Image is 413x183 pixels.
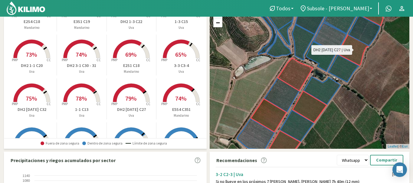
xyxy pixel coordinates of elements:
tspan: CC [196,58,201,62]
p: E5S4 C351 [156,106,206,113]
tspan: PMP [12,58,18,62]
span: 74% [76,51,87,58]
span: Todos [276,5,290,12]
p: Uva [156,69,206,74]
p: Uva [7,69,57,74]
p: E3S1 C19 [57,18,107,25]
span: Límite de zona segura [126,141,167,145]
p: 1-1 C13 [57,106,107,113]
span: Dentro de zona segura [82,141,123,145]
p: 3-3 C3-4 [156,62,206,69]
p: Recomendaciones [216,157,257,164]
tspan: PMP [111,58,117,62]
p: E2S4 C18 [7,18,57,25]
text: 1140 [22,174,30,178]
p: Mandarino [7,25,57,30]
div: 3-2 C2-3 | Uva [216,171,392,177]
span: 78% [76,95,87,102]
div: [DATE] [392,171,403,177]
a: Leaflet [388,145,398,148]
p: DH2 1-1 C20 [7,62,57,69]
img: Kilimo [6,1,46,15]
p: DH2 1-3 C22 [107,18,156,25]
p: DH2 [DATE] C27 [107,106,156,113]
p: Uva [57,113,107,118]
div: | © [386,144,409,149]
p: Uva [107,25,156,30]
tspan: CC [196,102,201,106]
p: 1-3 C15 [156,18,206,25]
span: Fuera de zona segura [41,141,79,145]
span: 79% [125,95,136,102]
p: Uva [57,69,107,74]
tspan: PMP [111,102,117,106]
p: Uva [107,113,156,118]
tspan: CC [47,102,51,106]
span: 69% [125,51,136,58]
p: Mandarino [57,25,107,30]
span: 74% [175,95,186,102]
p: Mandarino [107,69,156,74]
p: DH2 3-1 C30 - 31 [57,62,107,69]
tspan: PMP [12,102,18,106]
tspan: CC [146,58,151,62]
text: 1080 [22,179,30,182]
button: Compartir [370,155,403,165]
p: Mandarino [156,113,206,118]
tspan: CC [146,102,151,106]
p: Compartir [376,157,397,164]
a: Zoom out [213,18,222,27]
span: 65% [175,51,186,58]
a: Esri [402,145,408,148]
p: Uva [7,113,57,118]
tspan: PMP [161,58,167,62]
p: E2S1 C18 [107,62,156,69]
tspan: PMP [62,58,68,62]
span: 75% [26,95,37,102]
tspan: CC [47,58,51,62]
p: Uva [156,25,206,30]
tspan: CC [97,58,101,62]
span: 73% [26,51,37,58]
tspan: PMP [161,102,167,106]
tspan: PMP [62,102,68,106]
tspan: CC [97,102,101,106]
p: Precipitaciones y riegos acumulados por sector [11,157,116,164]
div: Open Intercom Messenger [392,162,407,177]
span: Subsole - [PERSON_NAME] [307,5,369,12]
p: DH2 [DATE] C32 [7,106,57,113]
